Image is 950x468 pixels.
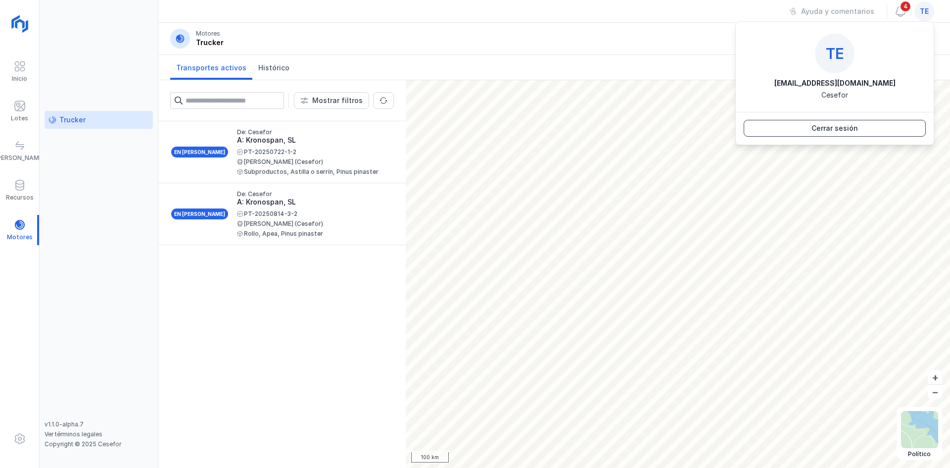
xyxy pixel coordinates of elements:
[811,123,858,133] div: Cerrar sesión
[59,115,86,125] div: Trucker
[901,450,938,458] div: Político
[237,129,386,135] div: De: Cesefor
[45,420,153,428] div: v1.1.0-alpha.7
[196,30,220,38] div: Motores
[196,38,224,48] div: Trucker
[237,231,386,237] div: Rollo, Apea, Pinus pinaster
[920,6,929,16] span: te
[783,3,881,20] button: Ayuda y comentarios
[294,92,369,109] button: Mostrar filtros
[12,75,27,83] div: Inicio
[170,55,252,80] a: Transportes activos
[158,183,406,245] a: En [PERSON_NAME]De: CeseforA: Kronospan, SLPT-20250814-3-2[PERSON_NAME] (Cesefor)Rollo, Apea, Pin...
[237,149,386,155] div: PT-20250722-1-2
[901,411,938,448] img: political.webp
[744,120,926,137] button: Cerrar sesión
[237,135,386,145] div: A: Kronospan, SL
[45,111,153,129] a: Trucker
[237,221,386,227] div: [PERSON_NAME] (Cesefor)
[158,121,406,183] a: En [PERSON_NAME]De: CeseforA: Kronospan, SLPT-20250722-1-2[PERSON_NAME] (Cesefor)Subproductos, As...
[237,191,386,197] div: De: Cesefor
[900,0,911,12] span: 4
[45,430,102,438] a: Ver términos legales
[826,45,844,62] span: te
[237,211,386,217] div: PT-20250814-3-2
[821,90,848,100] div: Cesefor
[928,385,942,399] button: –
[176,63,246,73] span: Transportes activos
[170,208,229,220] div: En [PERSON_NAME]
[237,159,386,165] div: [PERSON_NAME] (Cesefor)
[801,6,874,16] div: Ayuda y comentarios
[170,146,229,158] div: En [PERSON_NAME]
[928,370,942,384] button: +
[7,11,32,36] img: logoRight.svg
[774,78,896,88] div: [EMAIL_ADDRESS][DOMAIN_NAME]
[252,55,295,80] a: Histórico
[11,114,28,122] div: Lotes
[45,440,153,448] div: Copyright © 2025 Cesefor
[312,96,363,105] div: Mostrar filtros
[237,197,386,207] div: A: Kronospan, SL
[237,169,386,175] div: Subproductos, Astilla o serrín, Pinus pinaster
[6,194,34,202] div: Recursos
[258,63,289,73] span: Histórico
